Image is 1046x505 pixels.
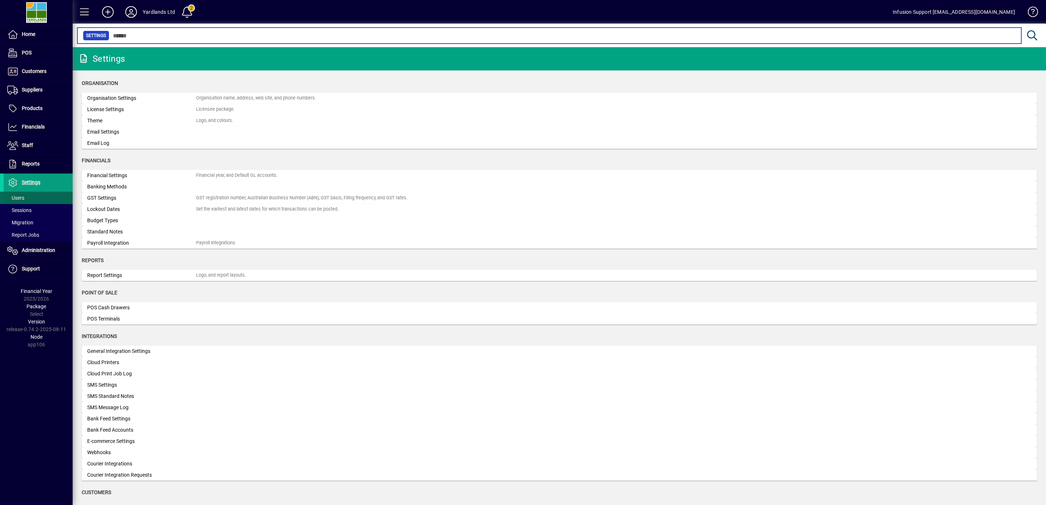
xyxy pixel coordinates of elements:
div: Email Settings [87,128,196,136]
a: E-commerce Settings [82,436,1037,447]
a: Knowledge Base [1022,1,1037,25]
div: Financial Settings [87,172,196,179]
span: Administration [22,247,55,253]
div: Set the earliest and latest dates for which transactions can be posted. [196,206,338,213]
a: Administration [4,241,73,260]
a: License SettingsLicensee package. [82,104,1037,115]
span: Point of Sale [82,290,117,296]
div: Email Log [87,139,196,147]
span: Node [31,334,42,340]
a: POS [4,44,73,62]
div: Theme [87,117,196,125]
span: Reports [82,257,104,263]
div: GST Settings [87,194,196,202]
span: Customers [22,68,46,74]
span: Organisation [82,80,118,86]
button: Profile [119,5,143,19]
a: Financials [4,118,73,136]
div: Payroll Integration [87,239,196,247]
span: Staff [22,142,33,148]
a: Migration [4,216,73,229]
div: Logo, and colours. [196,117,233,124]
div: Yardlands Ltd [143,6,175,18]
div: Organisation Settings [87,94,196,102]
a: Organisation SettingsOrganisation name, address, web site, and phone numbers. [82,93,1037,104]
span: Settings [22,179,40,185]
div: Banking Methods [87,183,196,191]
a: Webhooks [82,447,1037,458]
span: Integrations [82,333,117,339]
a: Courier Integration Requests [82,469,1037,481]
a: POS Terminals [82,313,1037,325]
a: Email Settings [82,126,1037,138]
a: Lockout DatesSet the earliest and latest dates for which transactions can be posted. [82,204,1037,215]
span: POS [22,50,32,56]
a: Home [4,25,73,44]
div: E-commerce Settings [87,437,196,445]
span: Reports [22,161,40,167]
span: Home [22,31,35,37]
div: Webhooks [87,449,196,456]
div: GST registration number, Australian Business Number (ABN), GST basis, Filing frequency, and GST r... [196,195,408,201]
div: Settings [78,53,125,65]
span: Users [7,195,24,201]
a: Budget Types [82,215,1037,226]
div: Courier Integration Requests [87,471,196,479]
span: Settings [86,32,106,39]
a: Bank Feed Settings [82,413,1037,424]
span: Package [27,304,46,309]
a: Standard Notes [82,226,1037,237]
a: Courier Integrations [82,458,1037,469]
div: Payroll Integrations [196,240,235,247]
a: Products [4,99,73,118]
div: Licensee package. [196,106,235,113]
div: Bank Feed Accounts [87,426,196,434]
a: Email Log [82,138,1037,149]
a: Financial SettingsFinancial year, and Default GL accounts. [82,170,1037,181]
a: Customers [4,62,73,81]
a: SMS Message Log [82,402,1037,413]
div: Organisation name, address, web site, and phone numbers. [196,95,316,102]
div: SMS Standard Notes [87,392,196,400]
div: Financial year, and Default GL accounts. [196,172,277,179]
a: Suppliers [4,81,73,99]
a: POS Cash Drawers [82,302,1037,313]
div: POS Cash Drawers [87,304,196,311]
a: GST SettingsGST registration number, Australian Business Number (ABN), GST basis, Filing frequenc... [82,192,1037,204]
a: Bank Feed Accounts [82,424,1037,436]
span: Customers [82,489,111,495]
div: Lockout Dates [87,205,196,213]
div: SMS Settings [87,381,196,389]
a: Support [4,260,73,278]
span: Sessions [7,207,32,213]
a: Sessions [4,204,73,216]
div: Standard Notes [87,228,196,236]
div: Budget Types [87,217,196,224]
span: Support [22,266,40,272]
div: Bank Feed Settings [87,415,196,423]
span: Migration [7,220,33,225]
button: Add [96,5,119,19]
a: Payroll IntegrationPayroll Integrations [82,237,1037,249]
a: Staff [4,137,73,155]
div: Cloud Print Job Log [87,370,196,378]
span: Financial Year [21,288,52,294]
span: Financials [22,124,45,130]
div: POS Terminals [87,315,196,323]
a: Banking Methods [82,181,1037,192]
span: Suppliers [22,87,42,93]
div: Logo, and report layouts. [196,272,246,279]
a: Report Jobs [4,229,73,241]
div: General Integration Settings [87,347,196,355]
div: Infusion Support [EMAIL_ADDRESS][DOMAIN_NAME] [893,6,1015,18]
span: Report Jobs [7,232,39,238]
a: Cloud Print Job Log [82,368,1037,379]
a: Report SettingsLogo, and report layouts. [82,270,1037,281]
a: Reports [4,155,73,173]
div: License Settings [87,106,196,113]
a: Users [4,192,73,204]
span: Products [22,105,42,111]
a: ThemeLogo, and colours. [82,115,1037,126]
div: Report Settings [87,272,196,279]
a: SMS Standard Notes [82,391,1037,402]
